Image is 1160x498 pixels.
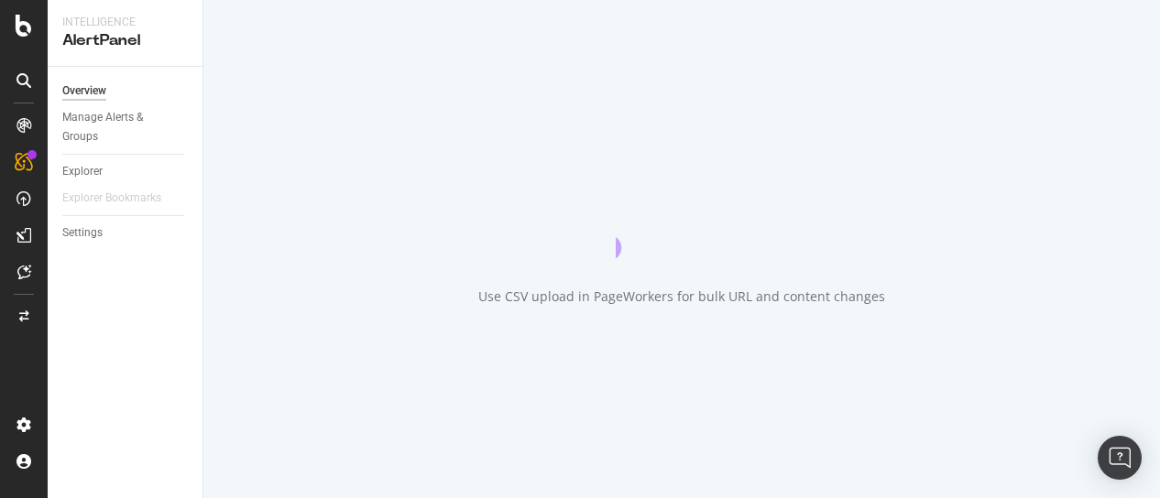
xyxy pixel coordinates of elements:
div: Explorer Bookmarks [62,189,161,208]
div: Manage Alerts & Groups [62,108,172,146]
div: Explorer [62,162,103,181]
div: Use CSV upload in PageWorkers for bulk URL and content changes [478,287,885,306]
div: animation [616,192,748,258]
div: Open Intercom Messenger [1098,436,1142,480]
div: Overview [62,81,106,101]
a: Overview [62,81,190,101]
a: Settings [62,223,190,243]
a: Explorer Bookmarks [62,189,180,208]
div: AlertPanel [62,30,188,51]
div: Settings [62,223,103,243]
div: Intelligence [62,15,188,30]
a: Explorer [62,162,190,181]
a: Manage Alerts & Groups [62,108,190,146]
